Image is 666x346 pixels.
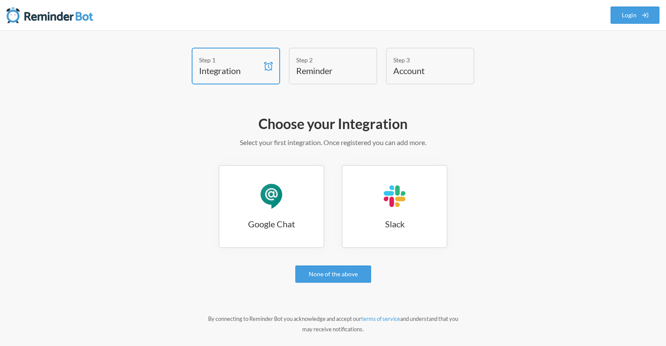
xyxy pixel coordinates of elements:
p: Select your first integration. Once registered you can add more. [82,137,584,148]
a: terms of service [361,315,400,322]
div: Step 2 [296,55,357,65]
h3: Google Chat [219,218,323,230]
a: Login [610,6,660,24]
h4: Integration [199,65,260,77]
a: None of the above [295,265,371,283]
h4: Account [393,65,454,77]
h3: Slack [343,218,447,230]
div: Step 3 [393,55,454,65]
h2: Choose your Integration [82,115,584,133]
div: Step 1 [199,55,260,65]
h4: Reminder [296,65,357,77]
img: Reminder Bot [7,6,93,24]
small: By connecting to Reminder Bot you acknowledge and accept our and understand that you may receive ... [208,315,458,333]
